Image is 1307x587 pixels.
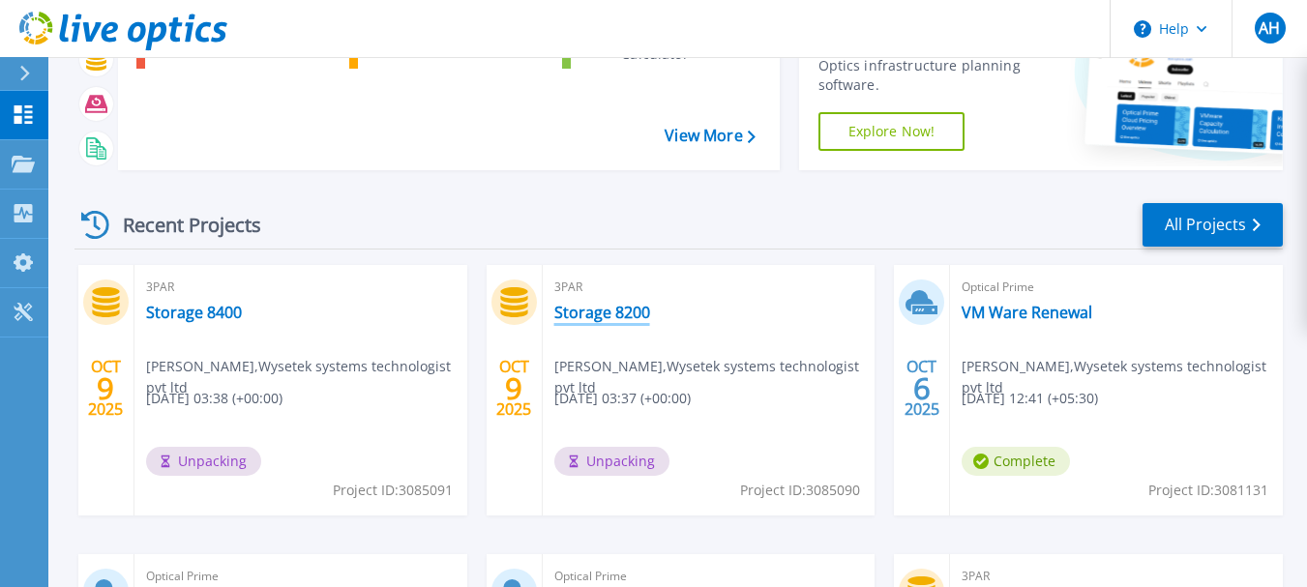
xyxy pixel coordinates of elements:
a: All Projects [1143,203,1283,247]
span: 6 [913,380,931,396]
div: OCT 2025 [495,353,532,424]
span: 3PAR [554,277,864,298]
span: [DATE] 03:37 (+00:00) [554,388,691,409]
span: [PERSON_NAME] , Wysetek systems technologist pvt ltd [554,356,876,398]
span: Project ID: 3081131 [1148,480,1268,501]
span: Optical Prime [962,277,1271,298]
span: Project ID: 3085090 [740,480,860,501]
a: Explore Now! [818,112,965,151]
a: View More [665,127,755,145]
div: OCT 2025 [904,353,940,424]
span: [PERSON_NAME] , Wysetek systems technologist pvt ltd [962,356,1283,398]
span: 3PAR [146,277,456,298]
span: Optical Prime [554,566,864,587]
span: 9 [505,380,522,396]
span: [PERSON_NAME] , Wysetek systems technologist pvt ltd [146,356,467,398]
span: 3PAR [962,566,1271,587]
span: Unpacking [146,447,261,476]
span: AH [1259,20,1280,36]
a: VM Ware Renewal [962,303,1092,322]
span: Complete [962,447,1070,476]
span: 9 [97,380,114,396]
span: Project ID: 3085091 [333,480,453,501]
span: [DATE] 12:41 (+05:30) [962,388,1098,409]
a: Storage 8400 [146,303,242,322]
span: Unpacking [554,447,669,476]
span: Optical Prime [146,566,456,587]
div: OCT 2025 [87,353,124,424]
div: Recent Projects [74,201,287,249]
span: [DATE] 03:38 (+00:00) [146,388,282,409]
a: Storage 8200 [554,303,650,322]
